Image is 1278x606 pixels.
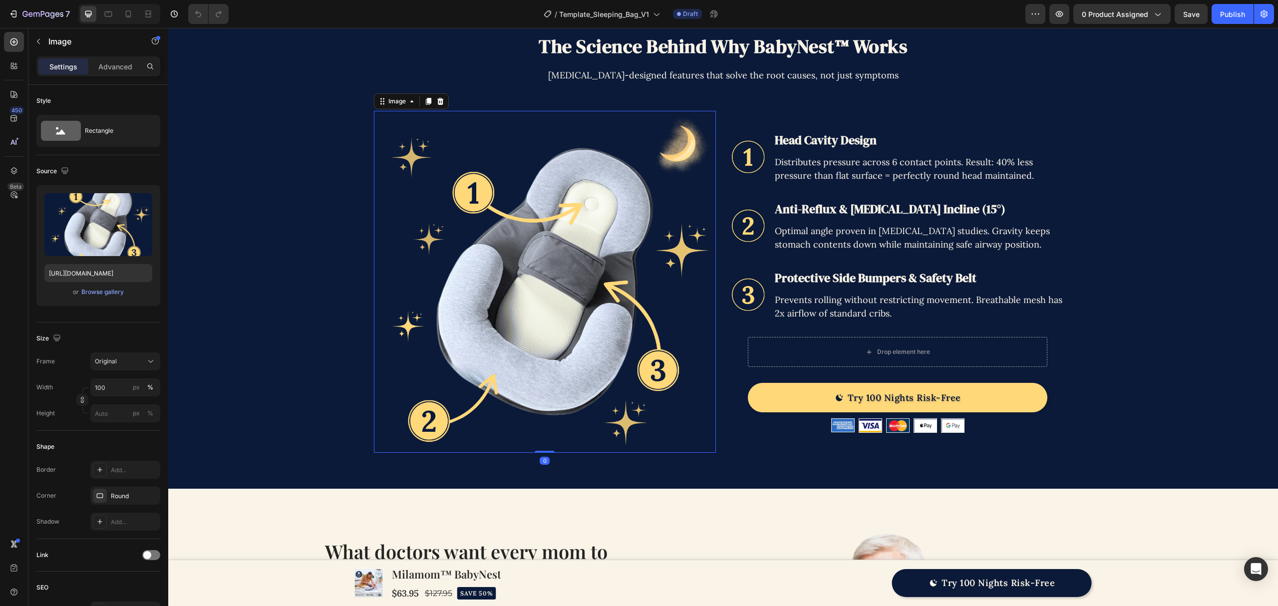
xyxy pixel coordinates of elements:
button: Browse gallery [81,287,124,297]
input: https://example.com/image.jpg [44,264,152,282]
p: Settings [49,61,77,72]
button: Publish [1212,4,1254,24]
div: % [147,383,153,392]
img: Alt Image [563,180,598,215]
img: gempages_543135610253083507-53648945-8295-4f30-959f-7ec250fe0549.png [206,83,548,425]
img: Alt Image [563,111,598,146]
div: Try 100 Nights Risk-Free [773,547,887,563]
span: Draft [683,9,698,18]
button: Original [90,352,160,370]
button: px [144,407,156,419]
p: [MEDICAL_DATA]-designed features that solve the root causes, not just symptoms [364,40,746,54]
span: Original [95,357,117,366]
div: SEO [36,583,48,592]
iframe: Design area [168,28,1278,606]
div: px [133,409,140,418]
img: preview-image [44,193,152,256]
label: Frame [36,357,55,366]
span: or [73,286,79,298]
button: Try 100 Nights Risk-Free [580,355,879,384]
div: Rectangle [85,119,146,142]
div: % [147,409,153,418]
p: Distributes pressure across 6 contact points. Result: 40% less pressure than flat surface = perfe... [607,127,896,154]
span: 0 product assigned [1082,9,1148,19]
div: Source [36,165,71,178]
button: 7 [4,4,74,24]
input: px% [90,378,160,396]
div: px [133,383,140,392]
h2: What doctors want every mom to know about safe sleep… [156,510,480,562]
h3: Head Cavity Design [606,102,897,122]
div: Open Intercom Messenger [1244,557,1268,581]
div: Shadow [36,517,59,526]
p: Advanced [98,61,132,72]
p: Optimal angle proven in [MEDICAL_DATA] studies. Gravity keeps stomach contents down while maintai... [607,196,896,223]
div: Try 100 Nights Risk-Free [679,363,793,376]
span: Template_Sleeping_Bag_V1 [559,9,649,19]
button: 0 product assigned [1073,4,1171,24]
div: Shape [36,442,54,451]
p: 7 [65,8,70,20]
button: % [130,381,142,393]
div: Size [36,332,63,345]
img: gempages_543135610253083507-3482b47f-4895-4b6e-b17e-a23cdcd119b2.png [718,391,741,404]
div: Browse gallery [81,288,124,297]
div: Corner [36,491,56,500]
h1: Milamom™ BabyNest [223,538,491,555]
button: Try 100 Nights Risk-Free [724,541,924,569]
span: Save [1183,10,1200,18]
h3: Anti-Reflux & [MEDICAL_DATA] Incline (15°) [606,171,897,191]
div: Image [218,69,240,78]
div: Beta [7,183,24,191]
div: Border [36,465,56,474]
label: Height [36,409,55,418]
img: gempages_543135610253083507-9eb7384f-c6cf-4702-af30-0aef68675460.png [663,391,686,404]
span: / [555,9,557,19]
input: px% [90,404,160,422]
img: gempages_543135610253083507-b570ad68-e3e5-4665-a927-4a2c938b9b8b.png [746,391,768,404]
div: Publish [1220,9,1245,19]
div: Add... [111,518,158,527]
p: Image [48,35,133,47]
img: gempages_543135610253083507-713edafd-f41e-4b84-9669-f374067f2a4f.png [773,391,796,404]
div: 0 [371,429,381,437]
div: $127.95 [256,560,285,571]
button: px [144,381,156,393]
div: Undo/Redo [188,4,229,24]
div: Round [111,492,158,501]
button: Save [1175,4,1208,24]
p: SAVE 50% [292,560,325,571]
button: % [130,407,142,419]
img: gempages_543135610253083507-fe7ee609-a2bd-4070-84da-b69fee5a2f7d.png [691,391,713,404]
div: Add... [111,466,158,475]
p: Prevents rolling without restricting movement. Breathable mesh has 2x airflow of standard cribs. [607,265,896,292]
div: $63.95 [223,559,252,572]
div: 450 [9,106,24,114]
div: Link [36,551,48,560]
div: Drop element here [709,320,762,328]
h3: Protective Side Bumpers & Safety Belt [606,240,897,260]
div: Style [36,96,51,105]
label: Width [36,383,53,392]
img: Alt Image [563,249,598,284]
